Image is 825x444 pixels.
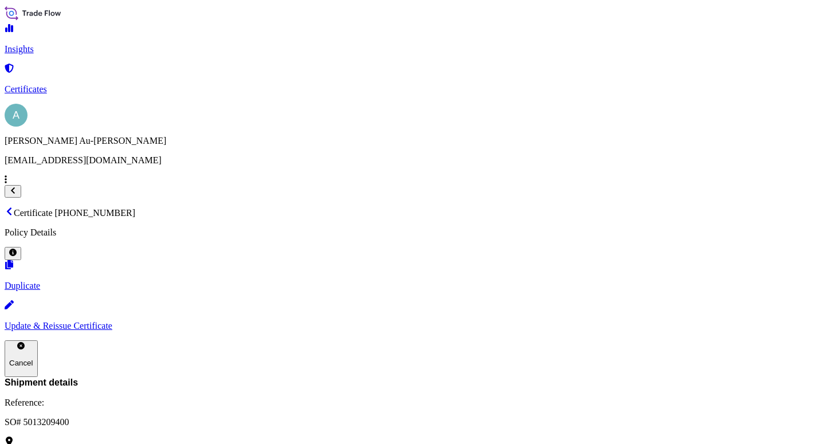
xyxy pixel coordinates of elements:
[5,340,38,377] button: Cancel
[5,417,820,427] p: SO# 5013209400
[9,359,33,367] p: Cancel
[5,136,820,146] p: [PERSON_NAME] Au-[PERSON_NAME]
[5,398,820,408] p: Reference:
[5,84,820,95] p: Certificates
[5,44,820,54] p: Insights
[5,301,820,331] a: Update & Reissue Certificate
[5,155,820,166] p: [EMAIL_ADDRESS][DOMAIN_NAME]
[5,281,820,291] p: Duplicate
[5,227,820,238] p: Policy Details
[5,377,820,388] span: Shipment details
[13,109,19,121] span: A
[5,261,820,291] a: Duplicate
[5,25,820,54] a: Insights
[5,207,820,218] p: Certificate [PHONE_NUMBER]
[5,65,820,95] a: Certificates
[5,321,820,331] p: Update & Reissue Certificate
